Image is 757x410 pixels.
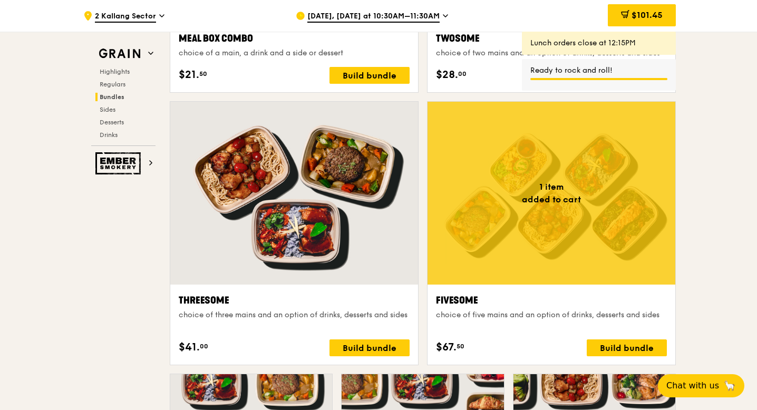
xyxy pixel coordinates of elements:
span: $28. [436,67,458,83]
div: Fivesome [436,293,667,308]
span: Sides [100,106,115,113]
span: Drinks [100,131,118,139]
button: Chat with us🦙 [658,374,744,397]
span: 50 [457,342,464,350]
span: 00 [200,342,208,350]
div: Meal Box Combo [179,31,410,46]
span: $101.45 [632,10,663,20]
span: Chat with us [666,379,719,392]
span: $41. [179,339,200,355]
div: choice of three mains and an option of drinks, desserts and sides [179,310,410,320]
div: Build bundle [587,339,667,356]
div: choice of a main, a drink and a side or dessert [179,48,410,58]
div: Build bundle [329,339,410,356]
div: choice of two mains and an option of drinks, desserts and sides [436,48,667,58]
div: choice of five mains and an option of drinks, desserts and sides [436,310,667,320]
span: Highlights [100,68,130,75]
span: Bundles [100,93,124,101]
span: $21. [179,67,199,83]
div: Threesome [179,293,410,308]
span: Desserts [100,119,124,126]
div: Twosome [436,31,667,46]
div: Build bundle [329,67,410,84]
div: Ready to rock and roll! [530,65,667,76]
img: Grain web logo [95,44,144,63]
span: [DATE], [DATE] at 10:30AM–11:30AM [307,11,440,23]
span: Regulars [100,81,125,88]
span: 🦙 [723,379,736,392]
span: 2 Kallang Sector [95,11,156,23]
img: Ember Smokery web logo [95,152,144,174]
span: 00 [458,70,467,78]
div: Lunch orders close at 12:15PM [530,38,667,48]
span: $67. [436,339,457,355]
span: 50 [199,70,207,78]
